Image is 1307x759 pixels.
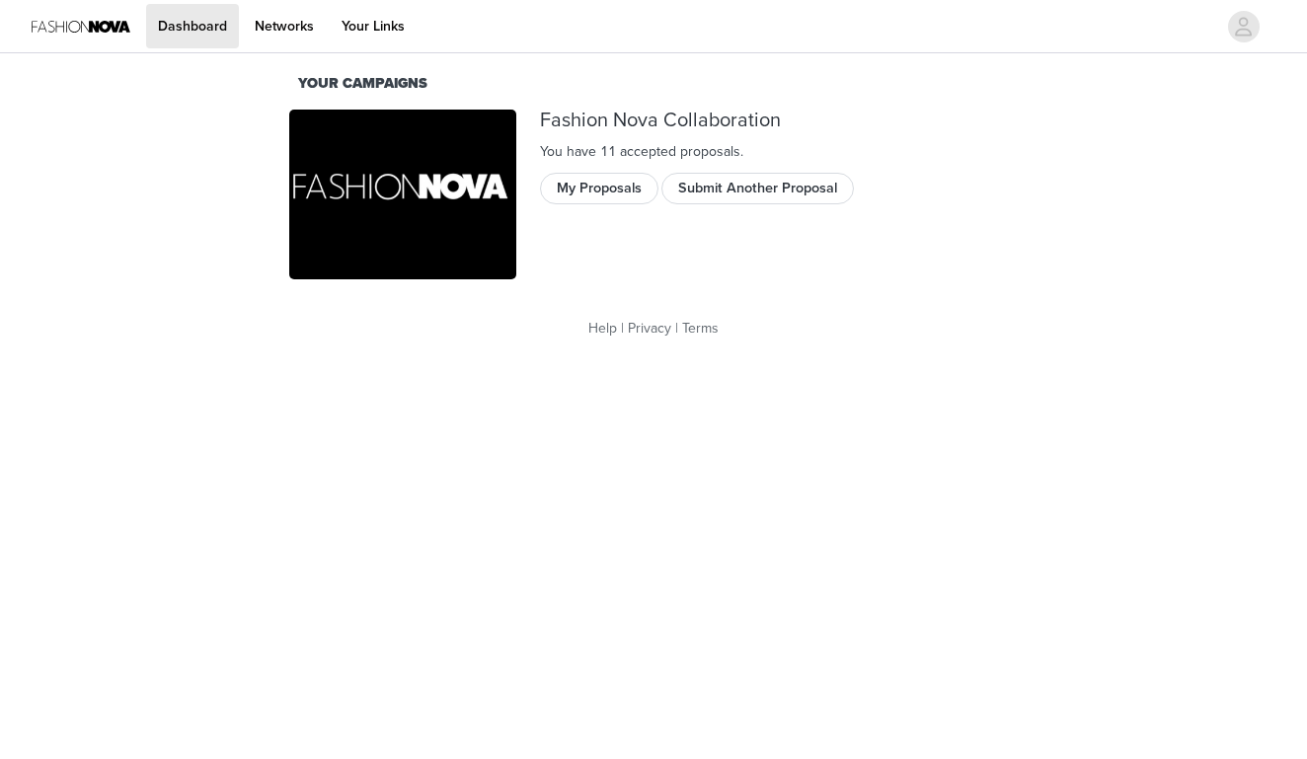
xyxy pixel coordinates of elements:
a: Your Links [330,4,417,48]
img: Fashion Nova [289,110,516,280]
span: | [675,320,678,337]
a: Privacy [628,320,671,337]
img: Fashion Nova Logo [32,4,130,48]
a: Help [588,320,617,337]
a: Dashboard [146,4,239,48]
a: Networks [243,4,326,48]
a: Terms [682,320,719,337]
button: My Proposals [540,173,658,204]
button: Submit Another Proposal [661,173,854,204]
div: Your Campaigns [298,73,1009,95]
span: s [733,143,740,160]
span: | [621,320,624,337]
div: avatar [1234,11,1253,42]
span: You have 11 accepted proposal . [540,143,743,160]
div: Fashion Nova Collaboration [540,110,1018,132]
